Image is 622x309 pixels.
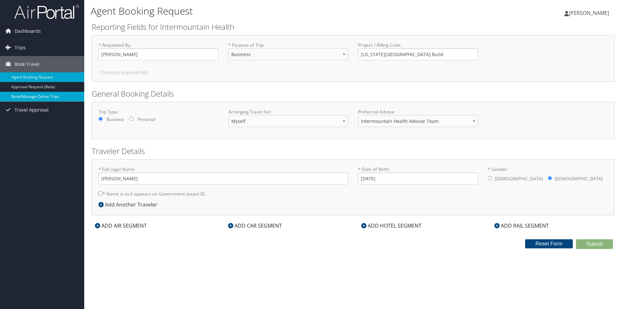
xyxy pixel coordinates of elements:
label: Trip Type: [98,109,219,115]
button: Submit [576,239,613,249]
input: * Date of Birth: [358,172,478,184]
div: ADD CAR SEGMENT [225,222,285,230]
h5: * Denotes required field [98,70,608,75]
h2: Traveler Details [92,146,615,157]
h2: Reporting Fields for Intermountain Health [92,21,615,32]
input: * Gender:[DEMOGRAPHIC_DATA][DEMOGRAPHIC_DATA] [548,176,552,180]
span: [PERSON_NAME] [569,9,609,17]
label: Project / Billing Code : [358,42,478,60]
label: Personal [137,116,155,123]
label: [DEMOGRAPHIC_DATA] [555,172,603,185]
input: Project / Billing Code: [358,48,478,60]
select: * Purpose of Trip: [228,48,349,60]
div: ADD AIR SEGMENT [92,222,150,230]
input: * Full Legal Name [98,172,348,184]
span: Dashboards [15,23,41,39]
label: Arranging Travel For: [228,109,349,115]
label: Business [107,116,124,123]
h1: Agent Booking Request [91,4,441,18]
span: Book Travel [15,56,40,72]
a: [PERSON_NAME] [564,3,616,23]
label: [DEMOGRAPHIC_DATA] [495,172,543,185]
button: Reset Form [525,239,573,248]
span: Trips [15,40,26,56]
input: * Requested By: [98,48,219,60]
div: ADD RAIL SEGMENT [491,222,552,230]
label: * Gender: [488,166,608,185]
label: * Name is as it appears on Government issued ID. [98,188,206,200]
span: Travel Approval [15,102,49,118]
label: * Full Legal Name [98,166,348,184]
div: Add Another Traveler [98,201,161,208]
input: * Gender:[DEMOGRAPHIC_DATA][DEMOGRAPHIC_DATA] [488,176,492,180]
img: airportal-logo.png [14,4,79,19]
label: * Requested By : [98,42,219,60]
label: Preferred Advisor [358,109,478,115]
label: * Purpose of Trip : [228,42,349,65]
input: * Name is as it appears on Government issued ID. [98,191,103,196]
div: ADD HOTEL SEGMENT [358,222,425,230]
label: * Date of Birth: [358,166,478,184]
h2: General Booking Details [92,88,615,99]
